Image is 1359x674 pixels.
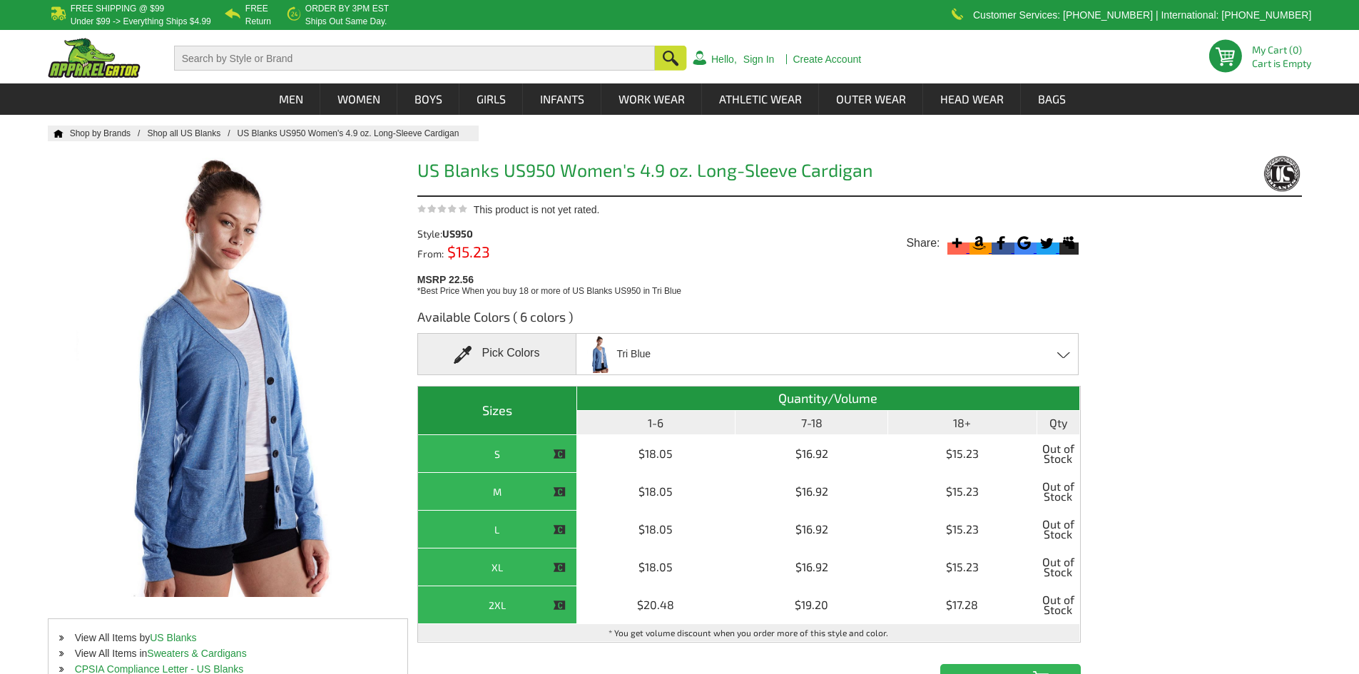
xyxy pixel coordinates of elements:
[71,17,211,26] p: under $99 -> everything ships $4.99
[736,548,887,586] td: $16.92
[147,128,237,138] a: Shop all US Blanks
[906,236,940,250] span: Share:
[422,483,573,501] div: M
[1041,552,1076,582] span: Out of Stock
[245,4,268,14] b: Free
[736,511,887,548] td: $16.92
[577,411,736,435] th: 1-6
[577,435,736,473] td: $18.05
[577,473,736,511] td: $18.05
[321,83,397,115] a: Women
[888,411,1037,435] th: 18+
[577,586,736,624] td: $20.48
[71,4,165,14] b: Free Shipping @ $99
[417,229,585,239] div: Style:
[442,228,473,240] span: US950
[147,648,246,659] a: Sweaters & Cardigans
[1014,233,1034,252] svg: Google Bookmark
[736,411,887,435] th: 7-18
[418,624,1080,642] td: * You get volume discount when you order more of this style and color.
[1037,233,1056,252] svg: Twitter
[150,632,196,643] a: US Blanks
[1252,58,1311,68] span: Cart is Empty
[1041,514,1076,544] span: Out of Stock
[398,83,459,115] a: Boys
[417,286,681,296] span: *Best Price When you buy 18 or more of US Blanks US950 in Tri Blue
[48,38,141,78] img: ApparelGator
[417,161,1081,183] h1: US Blanks US950 Women's 4.9 oz. Long-Sleeve Cardigan
[524,83,601,115] a: Infants
[820,83,922,115] a: Outer Wear
[736,435,887,473] td: $16.92
[736,586,887,624] td: $19.20
[417,270,1087,297] div: MSRP 22.56
[245,17,271,26] p: Return
[49,630,407,645] li: View All Items by
[553,486,566,499] img: This item is CLOSEOUT!
[422,596,573,614] div: 2XL
[736,473,887,511] td: $16.92
[553,599,566,612] img: This item is CLOSEOUT!
[1059,233,1079,252] svg: Myspace
[444,242,490,260] span: $15.23
[924,83,1020,115] a: Head Wear
[577,511,736,548] td: $18.05
[711,54,737,64] a: Hello,
[888,435,1037,473] td: $15.23
[422,445,573,463] div: S
[417,246,585,259] div: From:
[969,233,989,252] svg: Amazon
[237,128,473,138] a: US Blanks US950 Women's 4.9 oz. Long-Sleeve Cardigan
[585,335,615,373] img: Tri Blue
[49,645,407,661] li: View All Items in
[793,54,861,64] a: Create Account
[418,387,577,435] th: Sizes
[1041,439,1076,469] span: Out of Stock
[973,11,1311,19] p: Customer Services: [PHONE_NUMBER] | International: [PHONE_NUMBER]
[888,473,1037,511] td: $15.23
[460,83,522,115] a: Girls
[616,342,651,367] span: Tri Blue
[305,4,389,14] b: Order by 3PM EST
[553,561,566,574] img: This item is CLOSEOUT!
[474,204,600,215] span: This product is not yet rated.
[417,204,467,213] img: This product is not yet rated.
[417,308,1081,333] h3: Available Colors ( 6 colors )
[577,387,1080,411] th: Quantity/Volume
[70,128,148,138] a: Shop by Brands
[947,233,967,252] svg: More
[888,586,1037,624] td: $17.28
[553,448,566,461] img: This item is CLOSEOUT!
[577,548,736,586] td: $18.05
[48,129,63,138] a: Home
[1037,411,1080,435] th: Qty
[422,521,573,538] div: L
[743,54,775,64] a: Sign In
[992,233,1011,252] svg: Facebook
[263,83,320,115] a: Men
[888,548,1037,586] td: $15.23
[888,511,1037,548] td: $15.23
[703,83,818,115] a: Athletic Wear
[305,17,389,26] p: ships out same day.
[1041,476,1076,506] span: Out of Stock
[422,558,573,576] div: XL
[1022,83,1082,115] a: Bags
[417,333,576,375] div: Pick Colors
[1041,590,1076,620] span: Out of Stock
[1245,155,1302,192] img: US Blanks
[1252,45,1305,55] li: My Cart (0)
[602,83,701,115] a: Work Wear
[174,46,655,71] input: Search by Style or Brand
[553,524,566,536] img: This item is CLOSEOUT!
